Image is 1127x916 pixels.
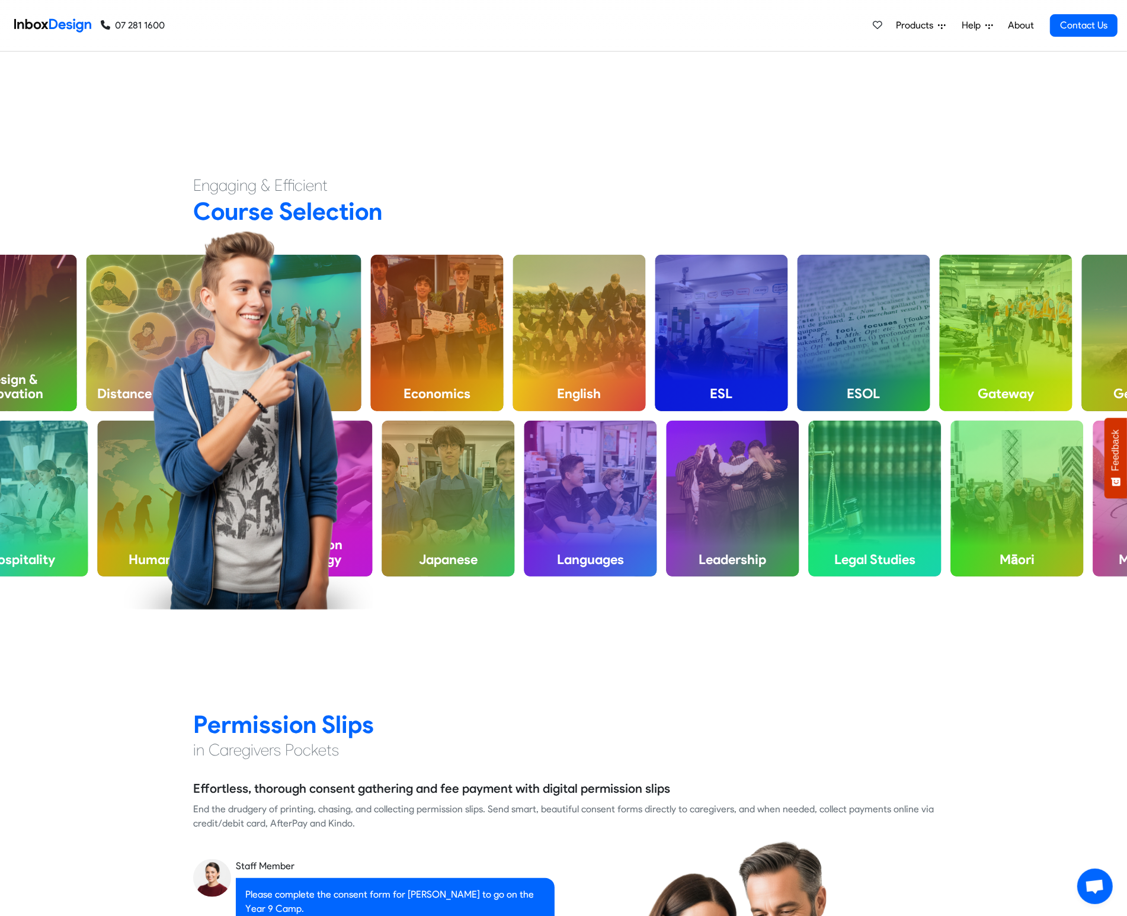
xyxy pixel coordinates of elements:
h4: Legal Studies [808,542,941,576]
h2: Course Selection [193,196,934,226]
h2: Permission Slips [193,709,934,739]
a: Help [957,14,998,37]
a: Open chat [1077,869,1113,904]
img: staff_avatar.png [193,859,231,897]
div: End the drudgery of printing, chasing, and collecting permission slips. Send smart, beautiful con... [193,802,934,831]
h4: Japanese [382,542,514,576]
h4: Humanities [97,542,230,576]
button: Feedback - Show survey [1104,418,1127,498]
h4: Gateway [940,376,1072,411]
span: Products [896,18,938,33]
h4: in Caregivers Pockets [193,739,934,761]
a: About [1004,14,1037,37]
a: Contact Us [1050,14,1118,37]
h4: Languages [524,542,657,576]
a: 07 281 1600 [101,18,165,33]
h4: English [513,376,646,411]
h4: Engaging & Efficient [193,175,934,196]
h4: Leadership [666,542,799,576]
h5: Effortless, thorough consent gathering and fee payment with digital permission slips [193,780,670,798]
h4: ESOL [798,376,930,411]
img: boy_pointing_to_right.png [124,230,374,610]
div: Staff Member [236,859,555,873]
span: Feedback [1110,430,1121,471]
span: Help [962,18,985,33]
h4: ESL [655,376,788,411]
h4: Economics [371,376,504,411]
h4: Māori [950,542,1083,576]
a: Products [891,14,950,37]
h4: Distance Learning [87,376,219,411]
